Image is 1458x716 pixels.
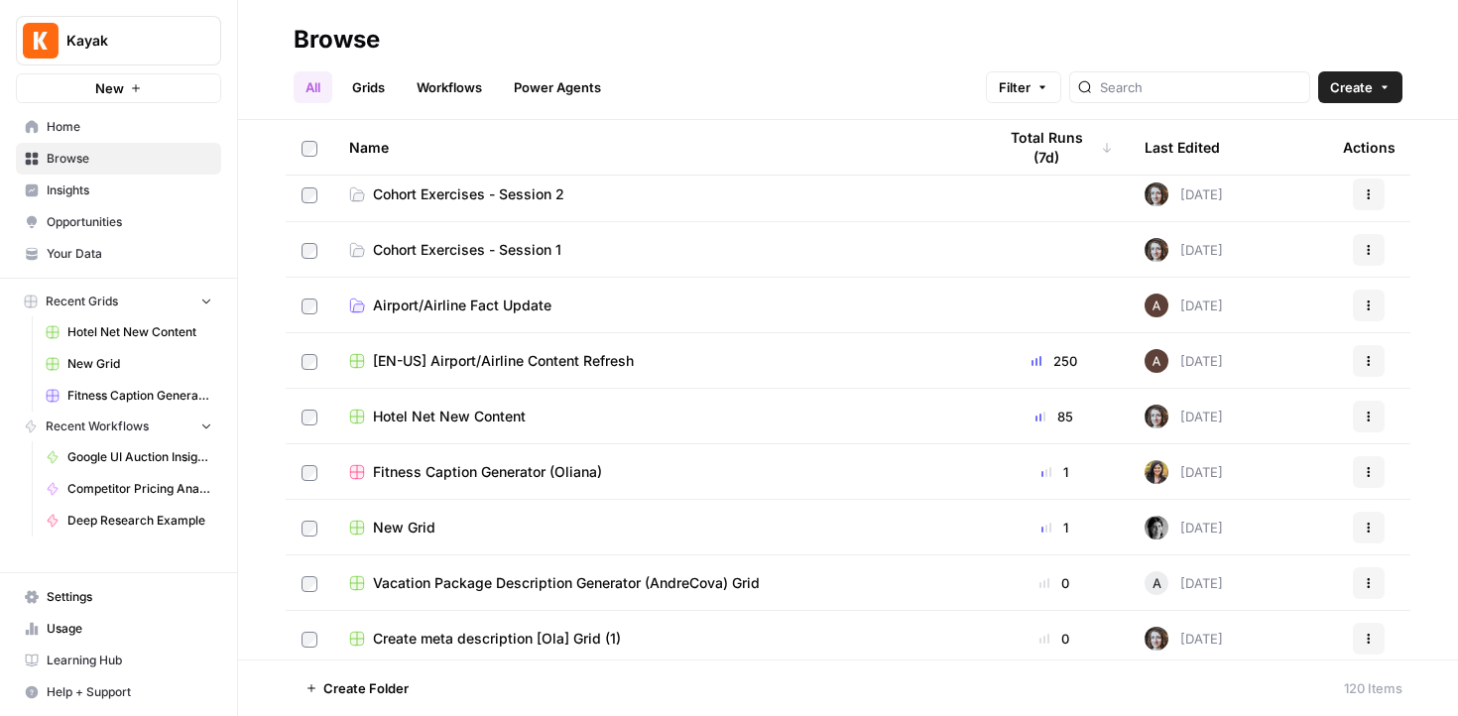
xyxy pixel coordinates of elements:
[349,351,964,371] a: [EN-US] Airport/Airline Content Refresh
[1343,120,1396,175] div: Actions
[349,240,964,260] a: Cohort Exercises - Session 1
[373,629,621,649] span: Create meta description [Ola] Grid (1)
[373,518,435,537] span: New Grid
[47,213,212,231] span: Opportunities
[373,296,551,315] span: Airport/Airline Fact Update
[349,462,964,482] a: Fitness Caption Generator (Oliana)
[294,24,380,56] div: Browse
[16,412,221,441] button: Recent Workflows
[1145,460,1168,484] img: re7xpd5lpd6r3te7ued3p9atxw8h
[67,355,212,373] span: New Grid
[373,407,526,426] span: Hotel Net New Content
[23,23,59,59] img: Kayak Logo
[16,206,221,238] a: Opportunities
[1153,573,1161,593] span: A
[66,31,186,51] span: Kayak
[1145,349,1223,373] div: [DATE]
[1100,77,1301,97] input: Search
[349,518,964,537] a: New Grid
[37,473,221,505] a: Competitor Pricing Analysis ([PERSON_NAME])
[67,448,212,466] span: Google UI Auction Insights files - download (Oliana)
[996,351,1113,371] div: 250
[1145,571,1223,595] div: [DATE]
[16,111,221,143] a: Home
[349,407,964,426] a: Hotel Net New Content
[996,407,1113,426] div: 85
[323,678,409,698] span: Create Folder
[47,245,212,263] span: Your Data
[349,296,964,315] a: Airport/Airline Fact Update
[996,120,1113,175] div: Total Runs (7d)
[47,652,212,669] span: Learning Hub
[16,676,221,708] button: Help + Support
[986,71,1061,103] button: Filter
[37,380,221,412] a: Fitness Caption Generator ([PERSON_NAME])
[1145,349,1168,373] img: wtbmvrjo3qvncyiyitl6zoukl9gz
[996,573,1113,593] div: 0
[47,588,212,606] span: Settings
[1145,120,1220,175] div: Last Edited
[46,293,118,310] span: Recent Grids
[349,120,964,175] div: Name
[1330,77,1373,97] span: Create
[349,573,964,593] a: Vacation Package Description Generator (AndreCova) Grid
[373,351,634,371] span: [EN-US] Airport/Airline Content Refresh
[16,287,221,316] button: Recent Grids
[1145,294,1223,317] div: [DATE]
[1145,460,1223,484] div: [DATE]
[349,184,964,204] a: Cohort Exercises - Session 2
[999,77,1031,97] span: Filter
[67,323,212,341] span: Hotel Net New Content
[16,581,221,613] a: Settings
[37,348,221,380] a: New Grid
[16,175,221,206] a: Insights
[16,73,221,103] button: New
[47,620,212,638] span: Usage
[373,462,602,482] span: Fitness Caption Generator (Oliana)
[1318,71,1402,103] button: Create
[67,387,212,405] span: Fitness Caption Generator ([PERSON_NAME])
[1145,405,1223,428] div: [DATE]
[1145,627,1223,651] div: [DATE]
[47,181,212,199] span: Insights
[405,71,494,103] a: Workflows
[996,518,1113,537] div: 1
[294,71,332,103] a: All
[16,238,221,270] a: Your Data
[16,16,221,65] button: Workspace: Kayak
[47,118,212,136] span: Home
[47,150,212,168] span: Browse
[1145,238,1223,262] div: [DATE]
[373,184,564,204] span: Cohort Exercises - Session 2
[1145,182,1223,206] div: [DATE]
[16,645,221,676] a: Learning Hub
[294,672,421,704] button: Create Folder
[47,683,212,701] span: Help + Support
[1145,182,1168,206] img: rz7p8tmnmqi1pt4pno23fskyt2v8
[37,441,221,473] a: Google UI Auction Insights files - download (Oliana)
[37,316,221,348] a: Hotel Net New Content
[67,512,212,530] span: Deep Research Example
[1344,678,1402,698] div: 120 Items
[95,78,124,98] span: New
[502,71,613,103] a: Power Agents
[37,505,221,537] a: Deep Research Example
[1145,405,1168,428] img: rz7p8tmnmqi1pt4pno23fskyt2v8
[373,573,760,593] span: Vacation Package Description Generator (AndreCova) Grid
[16,613,221,645] a: Usage
[1145,238,1168,262] img: rz7p8tmnmqi1pt4pno23fskyt2v8
[1145,516,1223,539] div: [DATE]
[67,480,212,498] span: Competitor Pricing Analysis ([PERSON_NAME])
[340,71,397,103] a: Grids
[1145,627,1168,651] img: rz7p8tmnmqi1pt4pno23fskyt2v8
[373,240,561,260] span: Cohort Exercises - Session 1
[349,629,964,649] a: Create meta description [Ola] Grid (1)
[996,462,1113,482] div: 1
[16,143,221,175] a: Browse
[1145,294,1168,317] img: wtbmvrjo3qvncyiyitl6zoukl9gz
[46,418,149,435] span: Recent Workflows
[996,629,1113,649] div: 0
[1145,516,1168,539] img: jj2bur5b5vwzn5rpv3p6c9x605zy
